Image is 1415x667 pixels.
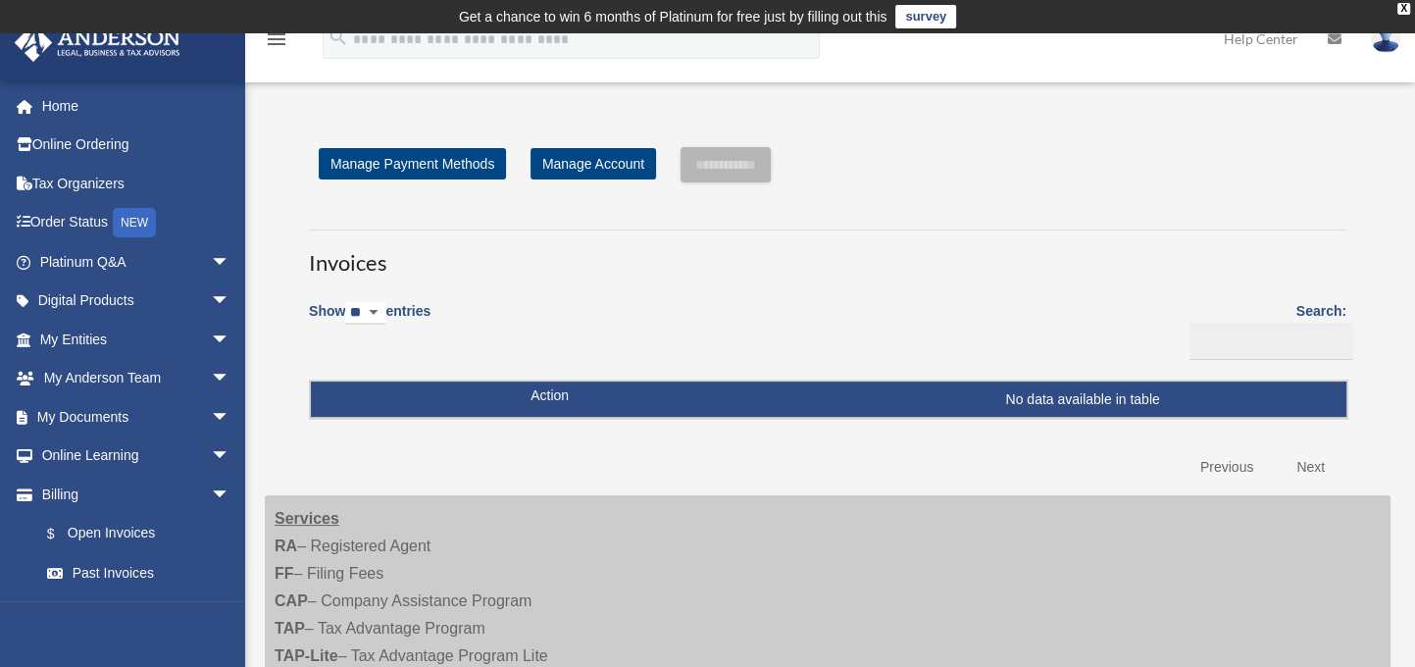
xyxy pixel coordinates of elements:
label: Search: [1183,299,1346,360]
a: My Entitiesarrow_drop_down [14,320,260,359]
input: Search: [1189,323,1353,360]
div: NEW [113,208,156,237]
strong: RA [275,538,297,554]
span: arrow_drop_down [211,320,250,360]
div: Get a chance to win 6 months of Platinum for free just by filling out this [459,5,887,28]
a: My Anderson Teamarrow_drop_down [14,359,260,398]
strong: TAP [275,620,305,637]
a: $Open Invoices [27,514,240,554]
a: Past Invoices [27,553,250,592]
a: Online Ordering [14,126,260,165]
i: search [328,26,349,48]
span: $ [58,522,68,546]
a: Order StatusNEW [14,203,260,243]
select: Showentries [345,302,385,325]
a: My Documentsarrow_drop_down [14,397,260,436]
a: Manage Payment Methods [319,148,506,180]
a: Digital Productsarrow_drop_down [14,282,260,321]
span: arrow_drop_down [211,436,250,477]
a: Manage Payments [27,592,250,632]
i: menu [265,27,288,51]
a: Next [1282,447,1339,487]
a: survey [895,5,956,28]
img: Anderson Advisors Platinum Portal [9,24,186,62]
img: User Pic [1371,25,1400,53]
span: arrow_drop_down [211,475,250,515]
h3: Invoices [309,230,1346,279]
a: menu [265,34,288,51]
span: arrow_drop_down [211,359,250,399]
a: Manage Account [531,148,656,180]
strong: TAP-Lite [275,647,338,664]
strong: FF [275,565,294,582]
a: Tax Organizers [14,164,260,203]
label: Show entries [309,299,430,344]
span: arrow_drop_down [211,242,250,282]
a: Home [14,86,260,126]
div: close [1397,3,1410,15]
a: Online Learningarrow_drop_down [14,436,260,476]
td: No data available in table [311,382,1346,419]
a: Platinum Q&Aarrow_drop_down [14,242,260,282]
span: arrow_drop_down [211,397,250,437]
a: Billingarrow_drop_down [14,475,250,514]
span: arrow_drop_down [211,282,250,322]
strong: CAP [275,592,308,609]
a: Previous [1186,447,1268,487]
strong: Services [275,510,339,527]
